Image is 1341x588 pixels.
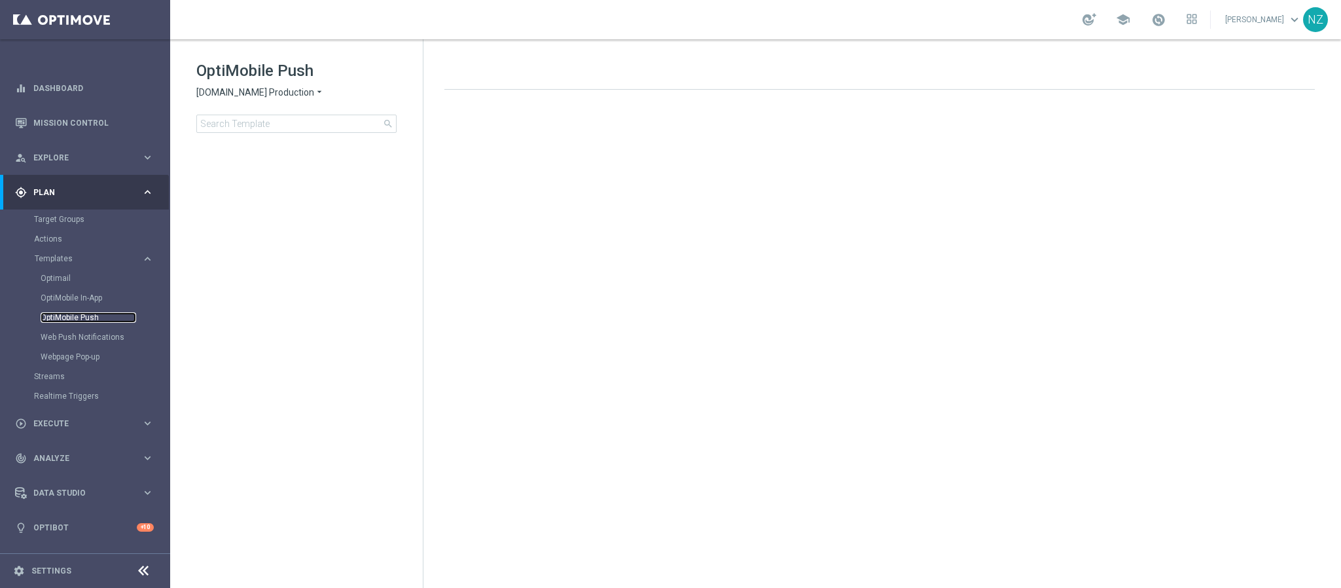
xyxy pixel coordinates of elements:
div: Webpage Pop-up [41,347,169,367]
a: OptiMobile In-App [41,293,136,303]
button: lightbulb Optibot +10 [14,523,154,533]
div: Target Groups [34,210,169,229]
span: search [383,119,393,129]
div: Execute [15,418,141,430]
button: track_changes Analyze keyboard_arrow_right [14,453,154,464]
a: OptiMobile Push [41,312,136,323]
i: settings [13,565,25,577]
input: Search Template [196,115,397,133]
a: Webpage Pop-up [41,352,136,362]
span: Plan [33,189,141,196]
button: [DOMAIN_NAME] Production arrow_drop_down [196,86,325,99]
div: OptiMobile In-App [41,288,169,308]
div: Analyze [15,452,141,464]
i: arrow_drop_down [314,86,325,99]
a: Target Groups [34,214,136,225]
div: Optibot [15,510,154,545]
span: Templates [35,255,128,263]
div: +10 [137,523,154,532]
span: [DOMAIN_NAME] Production [196,86,314,99]
span: Execute [33,420,141,428]
button: play_circle_outline Execute keyboard_arrow_right [14,418,154,429]
div: Templates [34,249,169,367]
div: OptiMobile Push [41,308,169,327]
i: keyboard_arrow_right [141,253,154,265]
i: keyboard_arrow_right [141,151,154,164]
a: Web Push Notifications [41,332,136,342]
i: keyboard_arrow_right [141,417,154,430]
a: [PERSON_NAME]keyboard_arrow_down [1224,10,1303,29]
i: lightbulb [15,522,27,534]
div: Plan [15,187,141,198]
button: equalizer Dashboard [14,83,154,94]
div: Templates [35,255,141,263]
div: Dashboard [15,71,154,105]
h1: OptiMobile Push [196,60,397,81]
div: NZ [1303,7,1328,32]
i: gps_fixed [15,187,27,198]
div: Actions [34,229,169,249]
a: Actions [34,234,136,244]
i: person_search [15,152,27,164]
a: Streams [34,371,136,382]
i: keyboard_arrow_right [141,487,154,499]
span: Explore [33,154,141,162]
button: person_search Explore keyboard_arrow_right [14,153,154,163]
i: play_circle_outline [15,418,27,430]
div: Realtime Triggers [34,386,169,406]
i: track_changes [15,452,27,464]
button: Templates keyboard_arrow_right [34,253,154,264]
a: Optimail [41,273,136,284]
div: Optimail [41,268,169,288]
a: Settings [31,567,71,575]
span: Analyze [33,454,141,462]
a: Realtime Triggers [34,391,136,401]
i: keyboard_arrow_right [141,186,154,198]
button: Data Studio keyboard_arrow_right [14,488,154,498]
div: Streams [34,367,169,386]
span: school [1116,12,1130,27]
div: Data Studio [15,487,141,499]
span: Data Studio [33,489,141,497]
i: equalizer [15,83,27,94]
button: Mission Control [14,118,154,128]
button: gps_fixed Plan keyboard_arrow_right [14,187,154,198]
a: Dashboard [33,71,154,105]
div: Explore [15,152,141,164]
i: keyboard_arrow_right [141,452,154,464]
span: keyboard_arrow_down [1287,12,1302,27]
div: Web Push Notifications [41,327,169,347]
a: Optibot [33,510,137,545]
a: Mission Control [33,105,154,140]
div: Mission Control [15,105,154,140]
